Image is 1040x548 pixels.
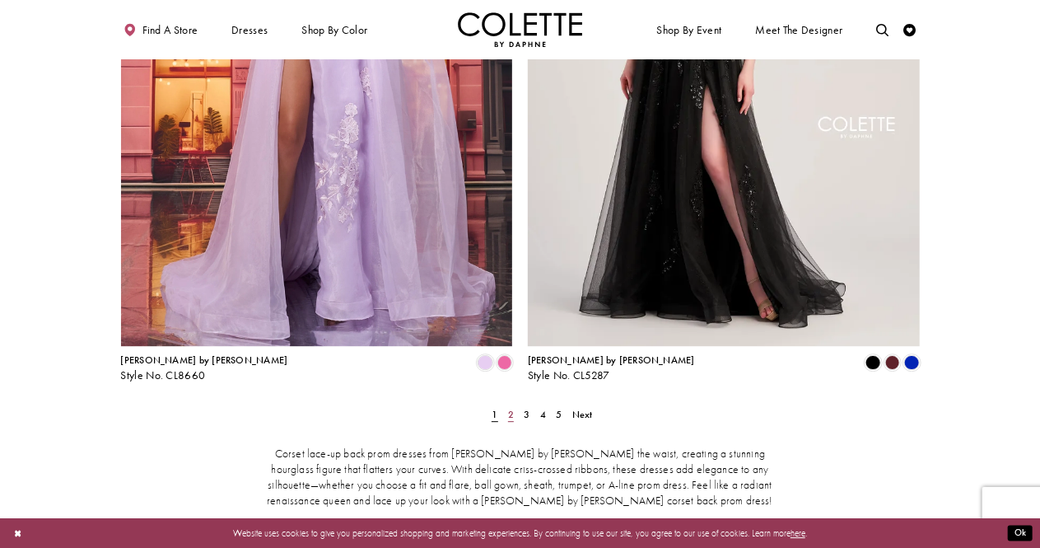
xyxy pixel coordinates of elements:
[755,24,842,36] span: Meet the designer
[504,405,517,424] a: Page 2
[488,405,501,424] span: Current Page
[520,405,534,424] a: Page 3
[121,354,288,367] span: [PERSON_NAME] by [PERSON_NAME]
[528,354,695,367] span: [PERSON_NAME] by [PERSON_NAME]
[553,405,566,424] a: Page 5
[121,355,288,382] div: Colette by Daphne Style No. CL8660
[458,12,583,47] img: Colette by Daphne
[142,24,198,36] span: Find a store
[874,12,893,47] a: Toggle search
[904,355,919,370] i: Royal Blue
[524,408,529,421] span: 3
[654,12,725,47] span: Shop By Event
[301,24,367,36] span: Shop by color
[657,24,722,36] span: Shop By Event
[540,408,546,421] span: 4
[885,355,900,370] i: Wine
[556,408,562,421] span: 5
[231,24,268,36] span: Dresses
[753,12,846,47] a: Meet the designer
[228,12,271,47] span: Dresses
[865,355,880,370] i: Black
[121,368,206,382] span: Style No. CL8660
[536,405,549,424] a: Page 4
[7,522,28,545] button: Close Dialog
[901,12,920,47] a: Check Wishlist
[458,12,583,47] a: Visit Home Page
[572,408,593,421] span: Next
[478,355,492,370] i: Lilac
[90,525,950,541] p: Website uses cookies to give you personalized shopping and marketing experiences. By continuing t...
[492,408,497,421] span: 1
[528,355,695,382] div: Colette by Daphne Style No. CL5287
[508,408,514,421] span: 2
[568,405,596,424] a: Next Page
[497,355,512,370] i: Bubblegum Pink
[254,447,785,509] p: Corset lace-up back prom dresses from [PERSON_NAME] by [PERSON_NAME] the waist, creating a stunni...
[790,527,805,539] a: here
[528,368,610,382] span: Style No. CL5287
[121,12,201,47] a: Find a store
[1008,526,1033,541] button: Submit Dialog
[299,12,371,47] span: Shop by color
